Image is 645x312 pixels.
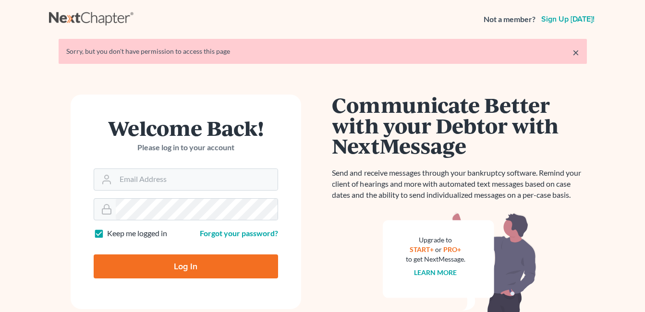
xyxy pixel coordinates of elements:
[572,47,579,58] a: ×
[410,245,434,253] a: START+
[116,169,278,190] input: Email Address
[94,118,278,138] h1: Welcome Back!
[406,254,465,264] div: to get NextMessage.
[107,228,167,239] label: Keep me logged in
[332,168,587,201] p: Send and receive messages through your bankruptcy software. Remind your client of hearings and mo...
[443,245,461,253] a: PRO+
[484,14,535,25] strong: Not a member?
[66,47,579,56] div: Sorry, but you don't have permission to access this page
[94,142,278,153] p: Please log in to your account
[94,254,278,278] input: Log In
[200,228,278,238] a: Forgot your password?
[539,15,596,23] a: Sign up [DATE]!
[332,95,587,156] h1: Communicate Better with your Debtor with NextMessage
[406,235,465,245] div: Upgrade to
[414,268,457,276] a: Learn more
[435,245,442,253] span: or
